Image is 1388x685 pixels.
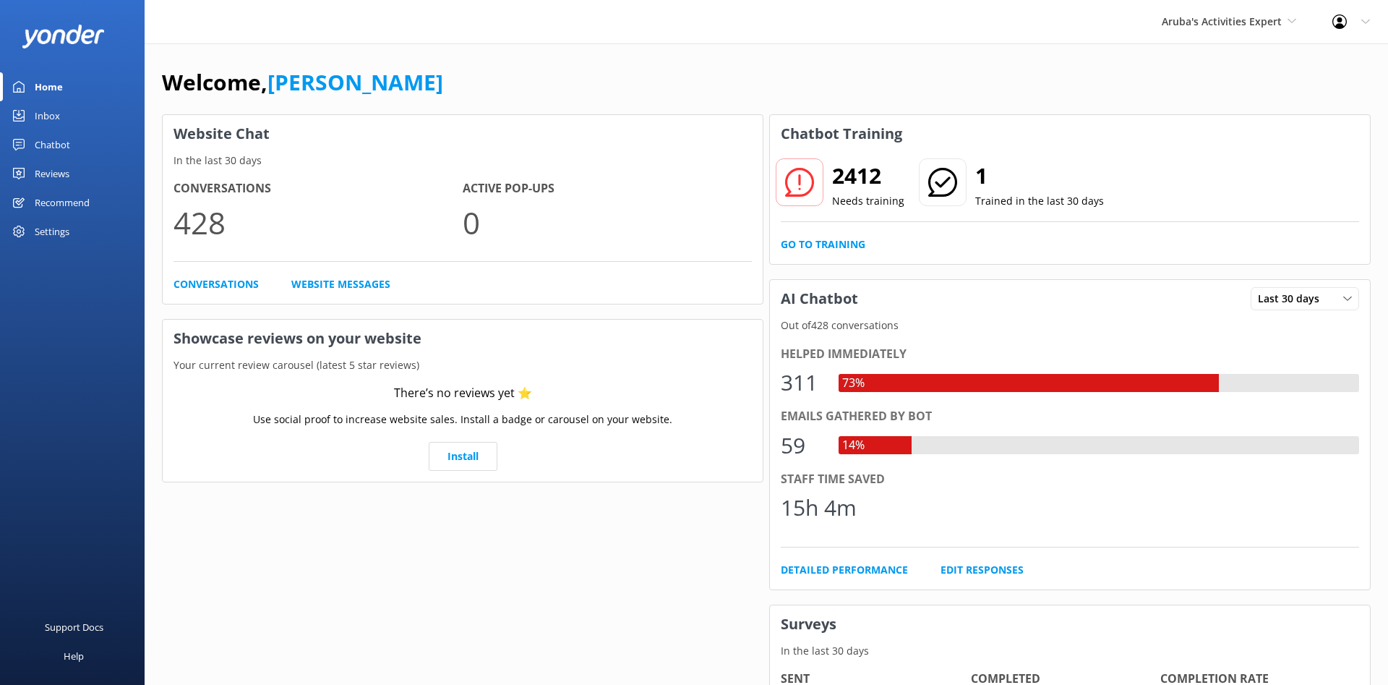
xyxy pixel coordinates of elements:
[770,605,1370,643] h3: Surveys
[781,407,1359,426] div: Emails gathered by bot
[832,158,904,193] h2: 2412
[975,193,1104,209] p: Trained in the last 30 days
[35,72,63,101] div: Home
[35,130,70,159] div: Chatbot
[253,412,672,427] p: Use social proof to increase website sales. Install a badge or carousel on your website.
[429,442,497,471] a: Install
[163,153,763,169] p: In the last 30 days
[173,179,463,198] h4: Conversations
[163,115,763,153] h3: Website Chat
[394,384,532,403] div: There’s no reviews yet ⭐
[163,320,763,357] h3: Showcase reviews on your website
[781,490,857,525] div: 15h 4m
[832,193,904,209] p: Needs training
[1258,291,1328,307] span: Last 30 days
[35,159,69,188] div: Reviews
[35,101,60,130] div: Inbox
[781,345,1359,364] div: Helped immediately
[781,428,824,463] div: 59
[35,188,90,217] div: Recommend
[770,280,869,318] h3: AI Chatbot
[162,65,443,100] h1: Welcome,
[781,470,1359,489] div: Staff time saved
[839,374,868,393] div: 73%
[45,613,103,642] div: Support Docs
[22,25,105,48] img: yonder-white-logo.png
[463,198,752,247] p: 0
[770,643,1370,659] p: In the last 30 days
[941,562,1024,578] a: Edit Responses
[839,436,868,455] div: 14%
[35,217,69,246] div: Settings
[975,158,1104,193] h2: 1
[770,115,913,153] h3: Chatbot Training
[163,357,763,373] p: Your current review carousel (latest 5 star reviews)
[1162,14,1282,28] span: Aruba's Activities Expert
[781,237,865,252] a: Go to Training
[173,276,259,292] a: Conversations
[173,198,463,247] p: 428
[781,562,908,578] a: Detailed Performance
[781,365,824,400] div: 311
[267,67,443,97] a: [PERSON_NAME]
[770,318,1370,333] p: Out of 428 conversations
[64,642,84,671] div: Help
[463,179,752,198] h4: Active Pop-ups
[291,276,390,292] a: Website Messages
